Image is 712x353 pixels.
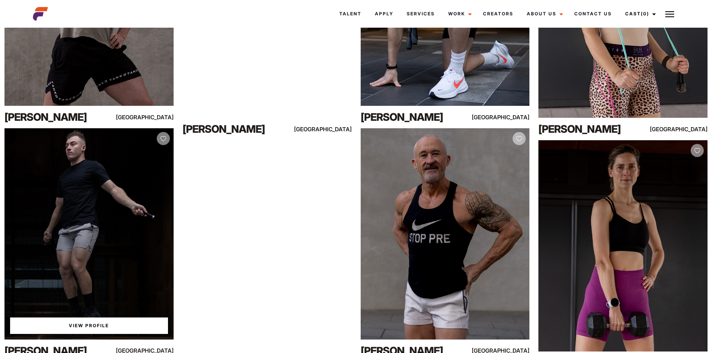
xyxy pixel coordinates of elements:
[479,113,530,122] div: [GEOGRAPHIC_DATA]
[618,4,660,24] a: Cast(0)
[10,317,168,334] a: View Luke P'sProfile
[400,4,441,24] a: Services
[123,113,174,122] div: [GEOGRAPHIC_DATA]
[368,4,400,24] a: Apply
[333,4,368,24] a: Talent
[520,4,568,24] a: About Us
[4,110,106,125] div: [PERSON_NAME]
[538,122,640,136] div: [PERSON_NAME]
[665,10,674,19] img: Burger icon
[361,110,462,125] div: [PERSON_NAME]
[568,4,618,24] a: Contact Us
[441,4,476,24] a: Work
[301,125,352,134] div: [GEOGRAPHIC_DATA]
[183,122,284,136] div: [PERSON_NAME]
[33,6,48,21] img: cropped-aefm-brand-fav-22-square.png
[476,4,520,24] a: Creators
[641,11,649,16] span: (0)
[657,125,708,134] div: [GEOGRAPHIC_DATA]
